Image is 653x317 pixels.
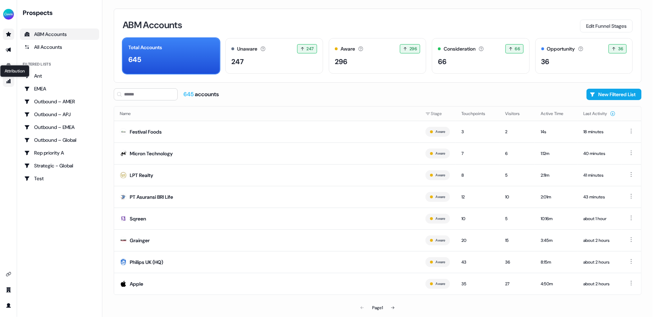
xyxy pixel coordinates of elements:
div: 8:15m [541,259,572,266]
a: Go to Outbound – EMEA [20,121,99,133]
a: Go to Outbound – AMER [20,96,99,107]
div: 43 minutes [583,193,616,201]
div: 36 [505,259,529,266]
a: Go to Rep priority A [20,147,99,158]
div: Total Accounts [128,44,162,51]
div: 66 [438,56,446,67]
button: Aware [436,194,445,200]
button: Edit Funnel Stages [580,20,633,32]
div: Grainger [130,237,150,244]
a: Go to Test [20,173,99,184]
h3: ABM Accounts [123,20,182,30]
span: 296 [410,45,417,52]
a: Go to templates [3,60,14,71]
div: 5 [505,215,529,222]
div: Test [24,175,95,182]
div: 1:12m [541,150,572,157]
div: 645 [128,54,141,65]
div: 247 [231,56,244,67]
button: Aware [436,237,445,244]
div: Consideration [444,45,476,53]
div: Opportunity [547,45,575,53]
a: Go to attribution [3,76,14,87]
a: Go to profile [3,300,14,311]
div: Festival Foods [130,128,162,135]
div: 8 [461,172,494,179]
div: Aware [341,45,355,53]
div: 40 minutes [583,150,616,157]
a: Go to Outbound – APJ [20,109,99,120]
div: 7 [461,150,494,157]
div: about 1 hour [583,215,616,222]
button: Aware [436,215,445,222]
div: 296 [335,56,347,67]
div: 4:50m [541,280,572,287]
span: 36 [618,45,623,52]
div: Strategic - Global [24,162,95,169]
div: LPT Realty [130,172,153,179]
a: Go to integrations [3,269,14,280]
div: Sqreen [130,215,146,222]
div: Outbound – Global [24,136,95,144]
div: Rep priority A [24,149,95,156]
div: 35 [461,280,494,287]
div: ABM Accounts [24,31,95,38]
div: 41 minutes [583,172,616,179]
div: Outbound – EMEA [24,124,95,131]
div: 2:11m [541,172,572,179]
div: 10 [461,215,494,222]
div: 12 [461,193,494,201]
a: Go to outbound experience [3,44,14,56]
div: 27 [505,280,529,287]
div: 10 [505,193,529,201]
button: Aware [436,259,445,265]
div: Ant [24,72,95,79]
div: Apple [130,280,143,287]
div: 20 [461,237,494,244]
button: Aware [436,281,445,287]
div: 10:16m [541,215,572,222]
div: 3:45m [541,237,572,244]
span: 66 [515,45,520,52]
div: 18 minutes [583,128,616,135]
button: Last Activity [583,107,616,120]
div: Unaware [237,45,257,53]
div: 2:01m [541,193,572,201]
button: New Filtered List [587,89,642,100]
div: Filtered lists [23,61,51,67]
div: about 2 hours [583,237,616,244]
th: Name [114,106,420,121]
div: 2 [505,128,529,135]
button: Aware [436,150,445,157]
div: 6 [505,150,529,157]
div: Outbound – AMER [24,98,95,105]
div: Stage [425,110,450,117]
a: Go to EMEA [20,83,99,94]
a: Go to prospects [3,28,14,40]
button: Aware [436,129,445,135]
span: 247 [307,45,314,52]
a: Go to Ant [20,70,99,82]
div: EMEA [24,85,95,92]
a: Go to team [3,284,14,296]
div: PT Asuransi BRI Life [130,193,173,201]
a: ABM Accounts [20,28,99,40]
div: 36 [541,56,550,67]
a: Go to Strategic - Global [20,160,99,171]
div: about 2 hours [583,280,616,287]
button: Active Time [541,107,572,120]
div: Page 1 [372,304,383,311]
div: All Accounts [24,43,95,51]
div: accounts [183,90,219,98]
a: All accounts [20,41,99,53]
button: Visitors [505,107,528,120]
div: 15 [505,237,529,244]
div: 43 [461,259,494,266]
button: Touchpoints [461,107,494,120]
div: about 2 hours [583,259,616,266]
div: 5 [505,172,529,179]
button: Aware [436,172,445,178]
div: Prospects [23,9,99,17]
a: Go to Outbound – Global [20,134,99,146]
div: 14s [541,128,572,135]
